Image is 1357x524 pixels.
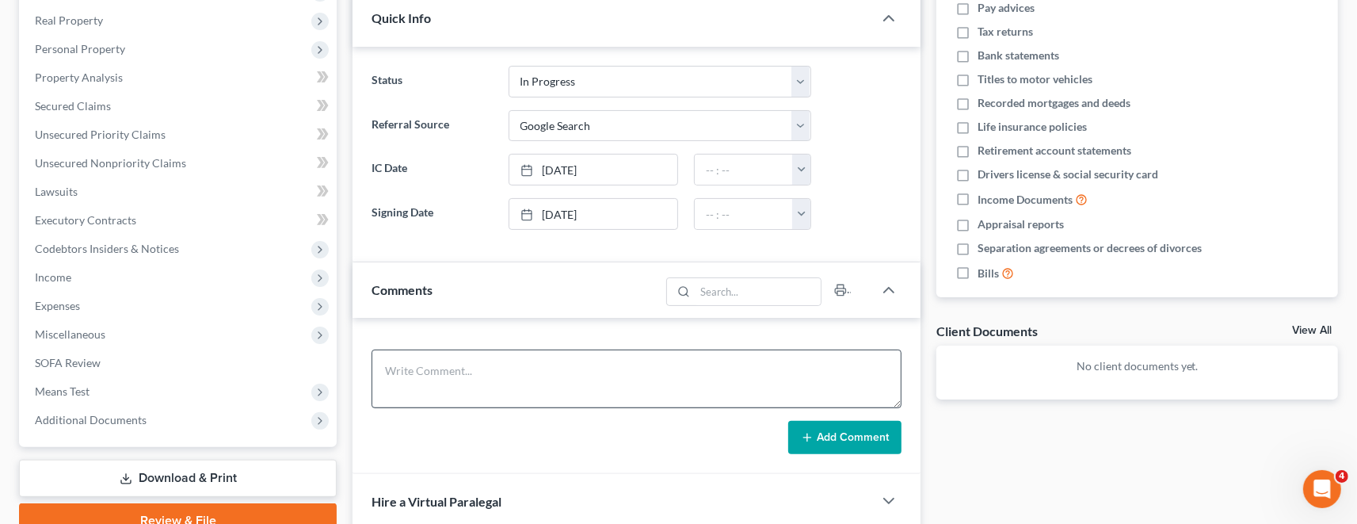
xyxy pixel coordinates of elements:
[19,460,337,497] a: Download & Print
[1303,470,1341,508] iframe: Intercom live chat
[35,156,186,170] span: Unsecured Nonpriority Claims
[364,154,500,186] label: IC Date
[118,135,165,147] b: [DATE],
[10,6,40,36] button: go back
[22,349,337,377] a: SOFA Review
[372,10,431,25] span: Quick Info
[35,384,90,398] span: Means Test
[35,270,71,284] span: Income
[509,199,678,229] a: [DATE]
[35,128,166,141] span: Unsecured Priority Claims
[25,251,214,280] a: Help Center
[35,99,111,113] span: Secured Claims
[35,71,123,84] span: Property Analysis
[509,155,678,185] a: [DATE]
[39,166,81,178] b: [DATE]
[978,216,1064,232] span: Appraisal reports
[364,198,500,230] label: Signing Date
[45,9,71,34] img: Profile image for Emma
[35,413,147,426] span: Additional Documents
[1292,325,1332,336] a: View All
[39,228,81,241] b: [DATE]
[978,119,1087,135] span: Life insurance policies
[978,24,1033,40] span: Tax returns
[50,402,63,415] button: Gif picker
[978,240,1202,256] span: Separation agreements or decrees of divorces
[696,278,821,305] input: Search...
[101,402,113,415] button: Start recording
[949,358,1325,374] p: No client documents yet.
[978,95,1130,111] span: Recorded mortgages and deeds
[35,356,101,369] span: SOFA Review
[35,213,136,227] span: Executory Contracts
[22,178,337,206] a: Lawsuits
[695,155,793,185] input: -- : --
[788,421,901,454] button: Add Comment
[35,185,78,198] span: Lawsuits
[936,323,1038,339] div: Client Documents
[77,8,180,20] h1: [PERSON_NAME]
[13,124,260,323] div: In observance of[DATE],the NextChapter team will be out of office on[DATE]. Our team will be unav...
[13,124,304,358] div: Emma says…
[978,71,1092,87] span: Titles to motor vehicles
[35,42,125,55] span: Personal Property
[372,282,433,297] span: Comments
[22,92,337,120] a: Secured Claims
[75,402,88,415] button: Upload attachment
[978,166,1158,182] span: Drivers license & social security card
[248,6,278,36] button: Home
[695,199,793,229] input: -- : --
[35,327,105,341] span: Miscellaneous
[364,66,500,98] label: Status
[364,110,500,142] label: Referral Source
[25,134,247,243] div: In observance of the NextChapter team will be out of office on . Our team will be unavailable for...
[978,143,1131,159] span: Retirement account statements
[22,206,337,235] a: Executory Contracts
[278,6,307,35] div: Close
[22,120,337,149] a: Unsecured Priority Claims
[77,20,147,36] p: Active [DATE]
[978,192,1073,208] span: Income Documents
[35,13,103,27] span: Real Property
[25,403,37,415] button: Emoji picker
[25,251,247,312] div: We encourage you to use the to answer any questions and we will respond to any unanswered inquiri...
[978,266,999,281] span: Bills
[22,63,337,92] a: Property Analysis
[22,149,337,178] a: Unsecured Nonpriority Claims
[272,396,297,422] button: Send a message…
[1336,470,1348,483] span: 4
[372,494,501,509] span: Hire a Virtual Paralegal
[35,299,80,312] span: Expenses
[35,242,179,255] span: Codebtors Insiders & Notices
[25,326,159,335] div: [PERSON_NAME] • 15m ago
[978,48,1059,63] span: Bank statements
[13,369,303,396] textarea: Message…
